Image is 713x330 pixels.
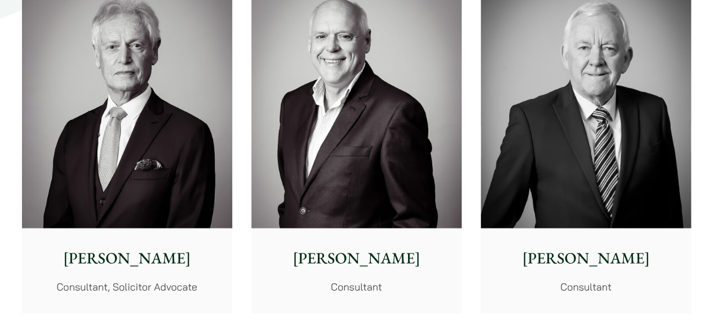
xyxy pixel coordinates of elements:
[260,279,453,294] p: Consultant
[490,279,682,294] p: Consultant
[260,246,453,270] p: [PERSON_NAME]
[31,246,223,270] p: [PERSON_NAME]
[31,279,223,294] p: Consultant, Solicitor Advocate
[490,246,682,270] p: [PERSON_NAME]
